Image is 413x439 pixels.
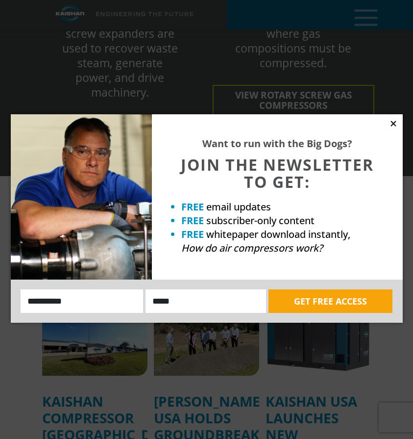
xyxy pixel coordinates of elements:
strong: FREE [181,214,204,227]
span: whitepaper download instantly, [206,228,350,241]
em: How do air compressors work? [181,241,323,255]
input: Email [146,289,266,313]
input: Name: [21,289,144,313]
span: JOIN THE NEWSLETTER TO GET: [181,154,374,192]
button: GET FREE ACCESS [268,289,392,313]
strong: FREE [181,228,204,241]
span: subscriber-only content [206,214,315,227]
span: email updates [206,200,271,213]
strong: FREE [181,200,204,213]
strong: Want to run with the Big Dogs? [202,137,352,150]
button: Close [389,119,398,128]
